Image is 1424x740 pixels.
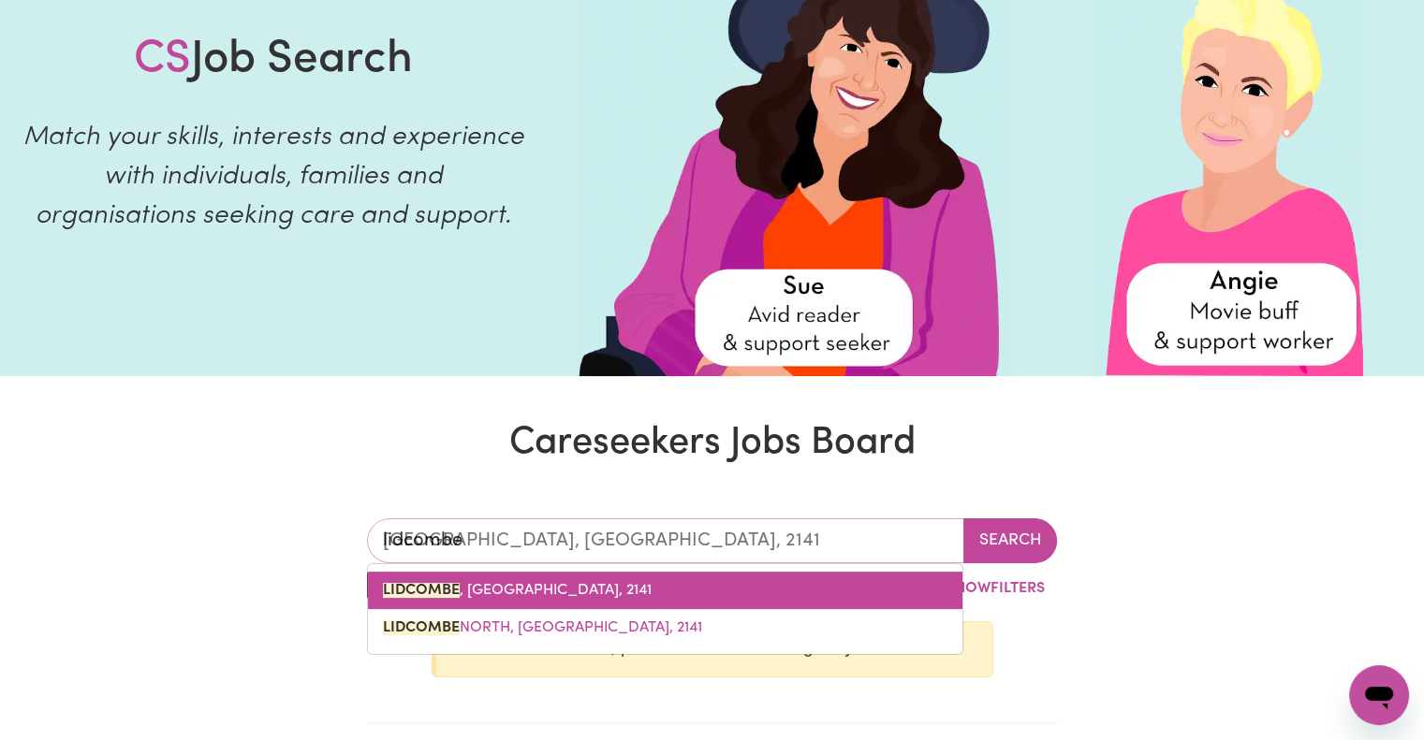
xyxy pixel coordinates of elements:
[22,118,524,236] p: Match your skills, interests and experience with individuals, families and organisations seeking ...
[1349,665,1409,725] iframe: Button to launch messaging window
[383,583,460,598] mark: LIDCOMBE
[383,583,652,598] span: , [GEOGRAPHIC_DATA], 2141
[383,620,460,635] mark: LIDCOMBE
[368,572,962,609] a: LIDCOMBE, New South Wales, 2141
[134,34,413,88] h1: Job Search
[367,563,963,655] div: menu-options
[912,571,1057,606] button: ShowFilters
[947,581,991,596] span: Show
[383,620,702,635] span: NORTH, [GEOGRAPHIC_DATA], 2141
[367,518,964,563] input: Enter a suburb or postcode
[368,609,962,646] a: LIDCOMBE NORTH, New South Wales, 2141
[134,37,191,82] span: CS
[963,518,1057,563] button: Search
